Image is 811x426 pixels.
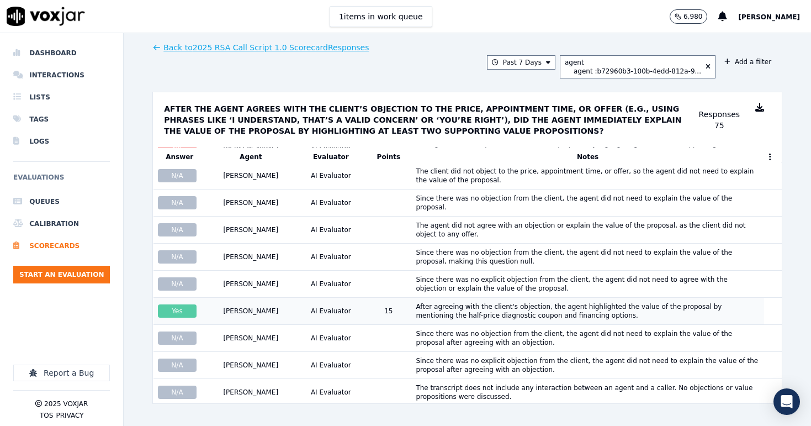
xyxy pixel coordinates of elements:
div: [PERSON_NAME] [223,253,278,261]
div: The agent did not agree with an objection or explain the value of the proposal, as the client did... [416,221,759,239]
div: Since there was no objection from the client, the agent did not need to explain the value of the ... [416,329,759,347]
p: Responses [699,109,740,120]
div: N/A [158,359,197,372]
a: Dashboard [13,42,110,64]
a: Queues [13,191,110,213]
div: [PERSON_NAME] [223,280,278,288]
th: Notes [411,148,764,166]
a: Interactions [13,64,110,86]
div: Since there was no objection from the client, the agent did not need to explain the value of the ... [416,194,759,212]
button: Past 7 Days [487,55,555,70]
div: [PERSON_NAME] [223,198,278,207]
div: AI Evaluator [311,225,351,234]
th: Evaluator [296,148,365,166]
span: [PERSON_NAME] [738,13,800,21]
button: 1items in work queue [330,6,432,27]
div: The transcript does not include any interaction between an agent and a caller. No objections or v... [416,383,759,401]
th: Agent [205,148,296,166]
div: N/A [158,277,197,291]
div: AI Evaluator [311,280,351,288]
div: Since there was no objection from the client, the agent did not need to explain the value of the ... [416,248,759,266]
div: N/A [158,332,197,345]
div: After agreeing with the client's objection, the agent highlighted the value of the proposal by me... [416,302,759,320]
div: agent : b72960b3-100b-4edd-812a-9... [574,67,701,76]
button: Back to2025 RSA Call Script 1.0 ScorecardResponses [152,42,369,53]
div: AI Evaluator [311,334,351,343]
div: AI Evaluator [311,171,351,180]
div: N/A [158,169,197,182]
button: Privacy [56,411,83,420]
img: voxjar logo [7,7,85,26]
div: AI Evaluator [311,198,351,207]
div: N/A [158,196,197,209]
div: Since there was no explicit objection from the client, the agent did not need to agree with the o... [416,275,759,293]
div: N/A [158,386,197,399]
div: N/A [158,223,197,236]
div: The client did not object to the price, appointment time, or offer, so the agent did not need to ... [416,167,759,185]
button: Add a filter [720,55,776,69]
div: 15 [384,307,393,315]
div: [PERSON_NAME] [223,225,278,234]
h6: Evaluations [13,171,110,191]
div: agent [565,58,701,67]
div: Yes [158,304,197,318]
button: TOS [40,411,53,420]
p: After the agent agrees with the client’s objection to the price, appointment time, or offer (e.g.... [164,103,698,136]
div: [PERSON_NAME] [223,307,278,315]
div: Since there was no explicit objection from the client, the agent did not need to explain the valu... [416,356,759,374]
div: [PERSON_NAME] [223,388,278,397]
p: 6,980 [683,12,702,21]
div: [PERSON_NAME] [223,334,278,343]
div: 75 [714,120,724,131]
button: 6,980 [670,9,707,24]
a: Scorecards [13,235,110,257]
div: [PERSON_NAME] [223,361,278,370]
button: Start an Evaluation [13,266,110,283]
div: N/A [158,250,197,264]
button: agent agent :b72960b3-100b-4edd-812a-9... [560,55,715,78]
th: Answer [153,148,205,166]
div: AI Evaluator [311,388,351,397]
a: Lists [13,86,110,108]
div: [PERSON_NAME] [223,171,278,180]
button: 6,980 [670,9,718,24]
p: 2025 Voxjar [44,399,88,408]
div: AI Evaluator [311,307,351,315]
a: Tags [13,108,110,130]
a: Calibration [13,213,110,235]
div: AI Evaluator [311,361,351,370]
a: Logs [13,130,110,152]
button: [PERSON_NAME] [738,10,811,23]
th: Points [365,148,411,166]
div: AI Evaluator [311,253,351,261]
button: Report a Bug [13,365,110,381]
div: Open Intercom Messenger [773,388,800,415]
